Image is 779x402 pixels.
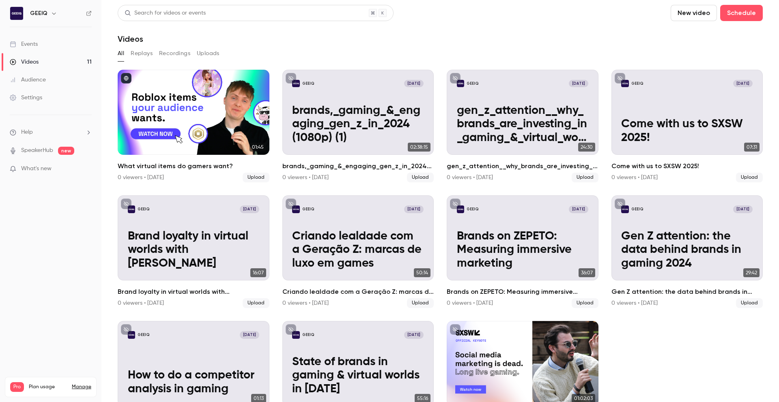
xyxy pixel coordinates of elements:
li: Brands on ZEPETO: Measuring immersive marketing [447,195,598,308]
span: [DATE] [733,80,753,87]
span: Upload [572,298,598,308]
p: Come with us to SXSW 2025! [621,118,753,145]
img: How to do a competitor analysis in gaming [128,331,135,338]
div: Settings [10,94,42,102]
h6: GEEIQ [30,9,47,17]
button: unpublished [450,324,461,335]
span: [DATE] [733,205,753,213]
p: GEEIQ [467,81,479,86]
a: Brand loyalty in virtual worlds with Craig TattersallGEEIQ[DATE]Brand loyalty in virtual worlds w... [118,195,269,308]
img: Gen Z attention: the data behind brands in gaming 2024 [621,205,628,213]
img: brands,_gaming_&_engaging_gen_z_in_2024 (1080p) (1) [292,80,299,87]
a: Manage [72,384,91,390]
a: 01:45What virtual items do gamers want?0 viewers • [DATE]Upload [118,70,269,182]
img: Come with us to SXSW 2025! [621,80,628,87]
span: 24:30 [578,143,595,152]
p: GEEIQ [138,332,150,338]
div: Search for videos or events [125,9,206,17]
h2: Brand loyalty in virtual worlds with [PERSON_NAME] [118,287,269,297]
div: 0 viewers • [DATE] [282,299,329,307]
p: GEEIQ [302,207,314,212]
p: GEEIQ [631,207,643,212]
p: gen_z_attention__why_brands_are_investing_in_gaming_&_virtual_worlds_in_2024 (1080p) [457,104,588,145]
button: unpublished [121,324,131,335]
span: 02:38:15 [408,143,430,152]
div: 0 viewers • [DATE] [118,173,164,182]
span: Upload [736,173,763,182]
a: Gen Z attention: the data behind brands in gaming 2024GEEIQ[DATE]Gen Z attention: the data behind... [611,195,763,308]
h2: Gen Z attention: the data behind brands in gaming 2024 [611,287,763,297]
button: published [121,73,131,83]
li: gen_z_attention__why_brands_are_investing_in_gaming_&_virtual_worlds_in_2024 (1080p) [447,70,598,182]
p: How to do a competitor analysis in gaming [128,369,259,396]
div: 0 viewers • [DATE] [118,299,164,307]
div: 0 viewers • [DATE] [447,173,493,182]
span: [DATE] [404,205,424,213]
span: What's new [21,165,52,173]
a: gen_z_attention__why_brands_are_investing_in_gaming_&_virtual_worlds_in_2024 (1080p)GEEIQ[DATE]ge... [447,70,598,182]
button: unpublished [450,199,461,209]
div: Videos [10,58,39,66]
li: help-dropdown-opener [10,128,92,137]
p: Brands on ZEPETO: Measuring immersive marketing [457,230,588,271]
p: GEEIQ [302,81,314,86]
span: [DATE] [240,331,259,338]
img: GEEIQ [10,7,23,20]
p: GEEIQ [631,81,643,86]
button: Schedule [720,5,763,21]
button: unpublished [286,73,296,83]
p: State of brands in gaming & virtual worlds in [DATE] [292,355,424,396]
span: Upload [736,298,763,308]
button: New video [671,5,717,21]
p: GEEIQ [302,332,314,338]
img: gen_z_attention__why_brands_are_investing_in_gaming_&_virtual_worlds_in_2024 (1080p) [457,80,464,87]
li: Gen Z attention: the data behind brands in gaming 2024 [611,195,763,308]
span: 07:31 [744,143,760,152]
li: Brand loyalty in virtual worlds with Craig Tattersall [118,195,269,308]
button: unpublished [286,324,296,335]
span: [DATE] [404,331,424,338]
span: 16:07 [250,268,266,277]
div: Audience [10,76,46,84]
h2: What virtual items do gamers want? [118,161,269,171]
button: Uploads [197,47,219,60]
span: new [58,147,74,155]
h2: Criando lealdade com a Geração Z: marcas de luxo em games [282,287,434,297]
p: brands,_gaming_&_engaging_gen_z_in_2024 (1080p) (1) [292,104,424,145]
h2: Brands on ZEPETO: Measuring immersive marketing [447,287,598,297]
span: Plan usage [29,384,67,390]
div: 0 viewers • [DATE] [611,299,658,307]
li: What virtual items do gamers want? [118,70,269,182]
span: 01:45 [250,143,266,152]
h2: brands,_gaming_&_engaging_gen_z_in_2024 (1080p) (1) [282,161,434,171]
div: 0 viewers • [DATE] [282,173,329,182]
span: Upload [243,298,269,308]
img: State of brands in gaming & virtual worlds in 2025 [292,331,299,338]
button: Recordings [159,47,190,60]
button: All [118,47,124,60]
span: Upload [572,173,598,182]
h2: gen_z_attention__why_brands_are_investing_in_gaming_&_virtual_worlds_in_2024 (1080p) [447,161,598,171]
button: unpublished [286,199,296,209]
div: 0 viewers • [DATE] [611,173,658,182]
span: [DATE] [240,205,259,213]
span: 29:42 [743,268,760,277]
span: Upload [243,173,269,182]
p: Criando lealdade com a Geração Z: marcas de luxo em games [292,230,424,271]
a: Come with us to SXSW 2025!GEEIQ[DATE]Come with us to SXSW 2025!07:31Come with us to SXSW 2025!0 v... [611,70,763,182]
span: Upload [407,298,434,308]
section: Videos [118,5,763,397]
p: Gen Z attention: the data behind brands in gaming 2024 [621,230,753,271]
a: Brands on ZEPETO: Measuring immersive marketingGEEIQ[DATE]Brands on ZEPETO: Measuring immersive m... [447,195,598,308]
span: Upload [407,173,434,182]
p: GEEIQ [467,207,479,212]
button: unpublished [615,73,625,83]
a: Criando lealdade com a Geração Z: marcas de luxo em gamesGEEIQ[DATE]Criando lealdade com a Geraçã... [282,195,434,308]
a: SpeakerHub [21,146,53,155]
span: [DATE] [569,205,588,213]
div: 0 viewers • [DATE] [447,299,493,307]
a: brands,_gaming_&_engaging_gen_z_in_2024 (1080p) (1)GEEIQ[DATE]brands,_gaming_&_engaging_gen_z_in_... [282,70,434,182]
button: unpublished [121,199,131,209]
span: Pro [10,382,24,392]
p: Brand loyalty in virtual worlds with [PERSON_NAME] [128,230,259,271]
